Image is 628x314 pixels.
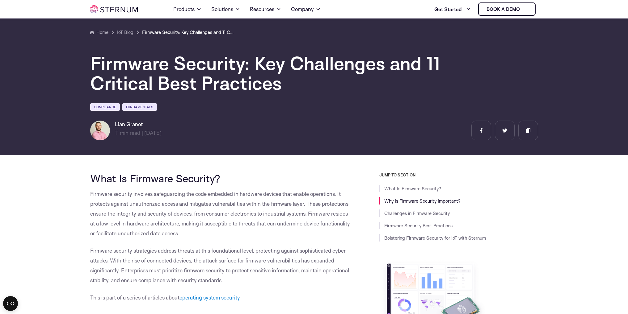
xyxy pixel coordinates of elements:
[173,1,201,18] a: Products
[90,53,461,93] h1: Firmware Security: Key Challenges and 11 Critical Best Practices
[434,3,471,15] a: Get Started
[384,198,461,204] a: Why Is Firmware Security Important?
[384,210,450,216] a: Challenges in Firmware Security
[144,130,162,136] span: [DATE]
[384,223,453,229] a: Firmware Security Best Practices
[384,186,441,192] a: What Is Firmware Security?
[122,103,157,111] a: Fundamentals
[117,29,133,36] a: IoT Blog
[90,247,349,283] span: Firmware security strategies address threats at this foundational level, protecting against sophi...
[478,2,536,16] a: Book a demo
[115,130,143,136] span: min read |
[3,296,18,311] button: Open CMP widget
[142,29,235,36] a: Firmware Security: Key Challenges and 11 Critical Best Practices
[90,191,350,237] span: Firmware security involves safeguarding the code embedded in hardware devices that enable operati...
[90,29,108,36] a: Home
[90,103,120,111] a: Compliance
[384,235,486,241] a: Bolstering Firmware Security for IoT with Sternum
[90,5,138,13] img: sternum iot
[250,1,281,18] a: Resources
[291,1,321,18] a: Company
[115,130,119,136] span: 11
[211,1,240,18] a: Solutions
[522,7,527,12] img: sternum iot
[90,172,220,185] span: What Is Firmware Security?
[379,172,538,177] h3: JUMP TO SECTION
[90,121,110,140] img: Lian Granot
[115,121,162,128] h6: Lian Granot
